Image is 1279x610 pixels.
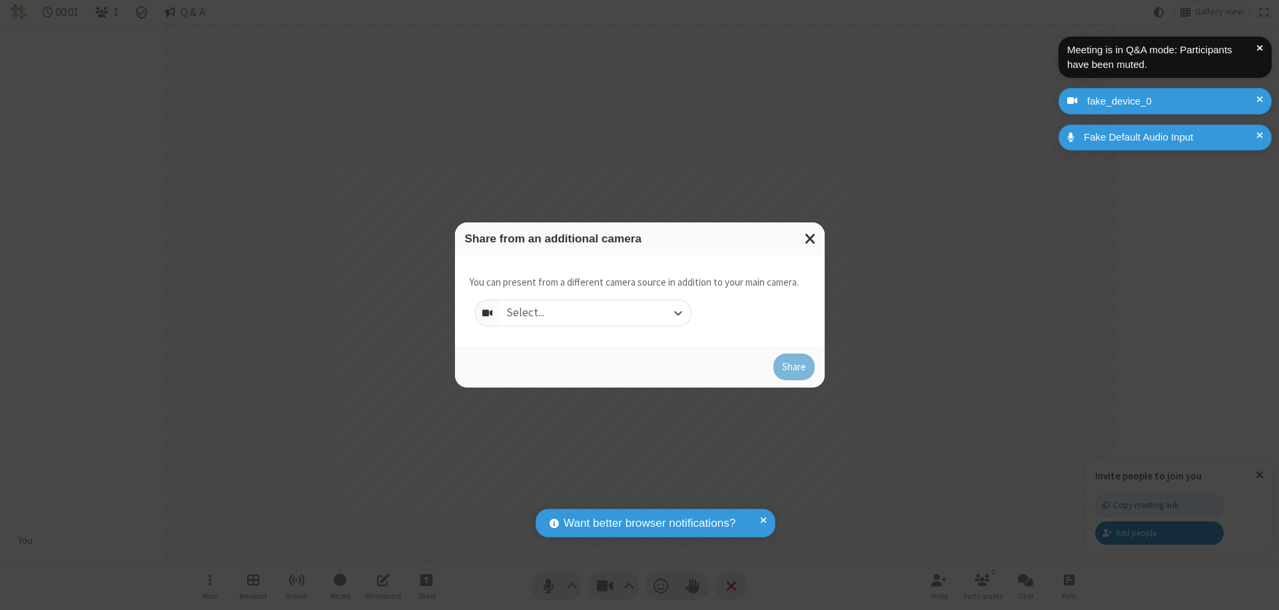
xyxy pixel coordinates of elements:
[1082,94,1262,109] div: fake_device_0
[773,354,815,380] button: Share
[1079,130,1262,145] div: Fake Default Audio Input
[564,515,735,532] span: Want better browser notifications?
[1067,43,1256,73] div: Meeting is in Q&A mode: Participants have been muted.
[465,232,815,245] h3: Share from an additional camera
[470,275,799,290] p: You can present from a different camera source in addition to your main camera.
[797,222,825,255] button: Close modal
